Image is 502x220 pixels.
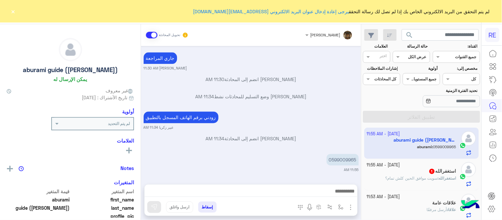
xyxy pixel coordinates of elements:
[404,66,438,71] label: أولوية
[363,111,480,123] button: تطبيق الفلاتر
[310,32,341,37] span: [PERSON_NAME]
[106,87,134,94] span: غير معروف
[144,66,187,71] small: [PERSON_NAME] 11:30 AM
[447,207,456,212] span: علاقات
[367,194,400,200] small: [DATE] - 11:53 AM
[439,176,456,181] span: استغفرالله
[151,204,158,210] img: send message
[443,66,478,71] label: مخصص إلى:
[367,162,400,168] small: [DATE] - 11:55 AM
[82,94,127,101] span: تاريخ الأشتراك : [DATE]
[144,135,359,142] p: [PERSON_NAME] انضم إلى المحادثة
[380,53,388,61] div: اختر
[429,168,456,174] h5: استغفرالله
[122,109,134,114] h6: أولوية
[71,188,134,195] span: اسم المتغير
[71,204,134,211] span: last_name
[108,121,130,126] b: لم يتم التحديد
[459,194,482,217] img: hulul-logo.png
[19,166,24,171] img: notes
[386,176,438,181] span: سويت موافق الحين كلش تمام؟
[193,9,349,14] a: يرجى إعادة إدخال عنوان البريد الالكتروني [EMAIL_ADDRESS][DOMAIN_NAME]
[461,162,476,177] img: defaultAdmin.png
[485,28,500,42] div: RE
[402,29,418,43] button: search
[10,8,17,15] button: ×
[59,38,82,61] img: defaultAdmin.png
[166,201,193,213] button: ارسل واغلق
[364,43,388,49] label: العلامات
[196,94,214,99] span: 11:34 AM
[325,201,336,212] button: Trigger scenario
[460,173,466,180] img: WhatsApp
[71,213,134,220] span: profile_pic
[427,207,447,212] span: أرسل مرفقًا
[7,196,70,203] span: aburami
[406,31,414,39] span: search
[144,111,218,123] p: 9/10/2025, 11:34 AM
[336,201,346,212] button: select flow
[430,169,435,174] span: 1
[23,66,118,74] h5: aburami guide ([PERSON_NAME])
[144,93,359,100] p: [PERSON_NAME] وضع التسليم للمحادثات نشط
[7,188,70,195] span: قيمة المتغير
[144,52,177,64] p: 9/10/2025, 11:30 AM
[338,204,343,210] img: select flow
[364,66,398,71] label: إشارات الملاحظات
[316,204,322,210] img: create order
[71,196,134,203] span: first_name
[114,179,134,185] h6: المتغيرات
[7,204,70,211] span: guide (Abdullah)
[433,200,456,206] h5: علاقات عامة
[198,201,217,213] button: إسقاط
[144,76,359,83] p: [PERSON_NAME] انضم إلى المحادثة
[344,167,359,172] small: 11:55 AM
[193,8,490,15] span: لم يتم التحقق من البريد الالكتروني الخاص بك إذا لم تصل لك رسالة التحقق
[327,154,359,165] p: 9/10/2025, 11:55 AM
[298,205,303,210] img: make a call
[7,166,13,172] img: add
[7,138,134,144] h6: العلامات
[159,32,181,38] small: تحويل المحادثة
[54,76,87,82] h6: يمكن الإرسال له
[404,88,478,94] label: تحديد الفترة الزمنية
[434,43,478,49] label: القناة:
[394,43,428,49] label: حالة الرسالة
[306,203,314,211] img: send voice note
[347,203,355,211] img: send attachment
[144,125,174,130] small: عبير زكريا 11:34 AM
[206,136,225,141] span: 11:34 AM
[327,204,333,210] img: Trigger scenario
[314,201,325,212] button: create order
[438,176,456,181] b: :
[206,76,225,82] span: 11:30 AM
[120,165,134,171] h6: Notes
